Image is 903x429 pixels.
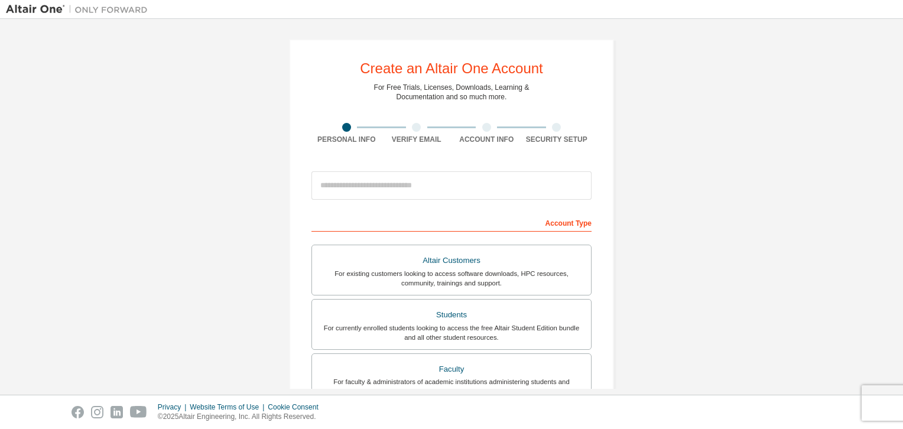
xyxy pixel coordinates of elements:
div: Verify Email [382,135,452,144]
div: Website Terms of Use [190,402,268,412]
img: instagram.svg [91,406,103,418]
div: Create an Altair One Account [360,61,543,76]
img: facebook.svg [72,406,84,418]
div: Security Setup [522,135,592,144]
div: For faculty & administrators of academic institutions administering students and accessing softwa... [319,377,584,396]
div: Account Info [451,135,522,144]
div: Faculty [319,361,584,378]
img: youtube.svg [130,406,147,418]
p: © 2025 Altair Engineering, Inc. All Rights Reserved. [158,412,326,422]
div: For Free Trials, Licenses, Downloads, Learning & Documentation and so much more. [374,83,530,102]
div: Personal Info [311,135,382,144]
img: Altair One [6,4,154,15]
div: For currently enrolled students looking to access the free Altair Student Edition bundle and all ... [319,323,584,342]
div: For existing customers looking to access software downloads, HPC resources, community, trainings ... [319,269,584,288]
img: linkedin.svg [111,406,123,418]
div: Students [319,307,584,323]
div: Cookie Consent [268,402,325,412]
div: Account Type [311,213,592,232]
div: Privacy [158,402,190,412]
div: Altair Customers [319,252,584,269]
